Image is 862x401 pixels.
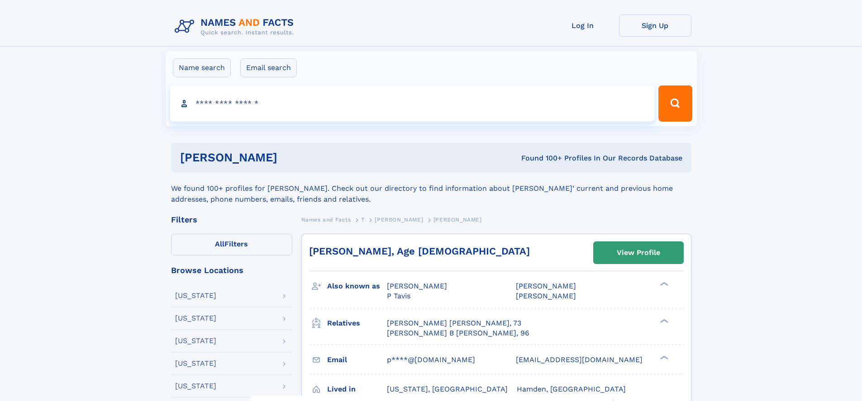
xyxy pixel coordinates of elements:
[309,245,530,257] a: [PERSON_NAME], Age [DEMOGRAPHIC_DATA]
[387,385,508,393] span: [US_STATE], [GEOGRAPHIC_DATA]
[517,385,626,393] span: Hamden, [GEOGRAPHIC_DATA]
[387,282,447,290] span: [PERSON_NAME]
[175,382,216,390] div: [US_STATE]
[171,234,292,255] label: Filters
[516,282,576,290] span: [PERSON_NAME]
[175,292,216,299] div: [US_STATE]
[171,266,292,274] div: Browse Locations
[215,240,224,248] span: All
[327,382,387,397] h3: Lived in
[658,354,669,360] div: ❯
[387,318,521,328] a: [PERSON_NAME] [PERSON_NAME], 73
[327,316,387,331] h3: Relatives
[387,328,529,338] a: [PERSON_NAME] B [PERSON_NAME], 96
[327,278,387,294] h3: Also known as
[375,214,423,225] a: [PERSON_NAME]
[547,14,619,37] a: Log In
[516,292,576,300] span: [PERSON_NAME]
[617,242,660,263] div: View Profile
[433,217,482,223] span: [PERSON_NAME]
[173,58,231,77] label: Name search
[375,217,423,223] span: [PERSON_NAME]
[171,172,691,205] div: We found 100+ profiles for [PERSON_NAME]. Check out our directory to find information about [PERS...
[170,85,655,122] input: search input
[240,58,297,77] label: Email search
[301,214,351,225] a: Names and Facts
[327,352,387,368] h3: Email
[175,360,216,367] div: [US_STATE]
[175,315,216,322] div: [US_STATE]
[180,152,400,163] h1: [PERSON_NAME]
[361,217,365,223] span: T
[658,318,669,324] div: ❯
[658,281,669,287] div: ❯
[171,216,292,224] div: Filters
[175,337,216,344] div: [US_STATE]
[399,153,682,163] div: Found 100+ Profiles In Our Records Database
[361,214,365,225] a: T
[516,355,643,364] span: [EMAIL_ADDRESS][DOMAIN_NAME]
[594,242,683,264] a: View Profile
[619,14,691,37] a: Sign Up
[387,292,410,300] span: P Tavis
[658,85,692,122] button: Search Button
[171,14,301,39] img: Logo Names and Facts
